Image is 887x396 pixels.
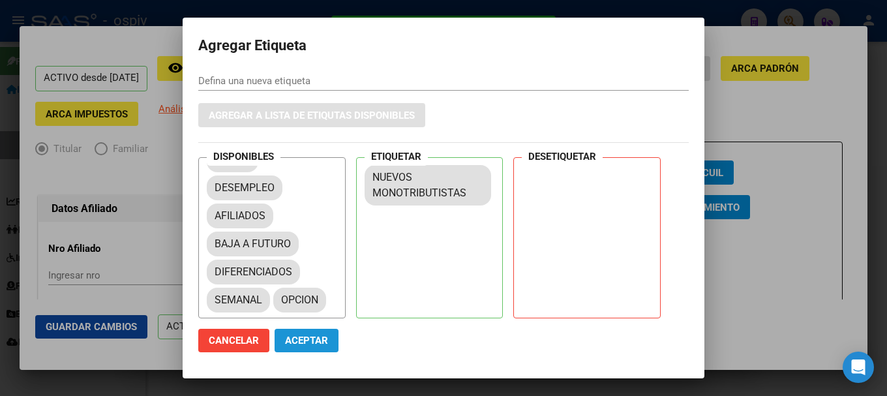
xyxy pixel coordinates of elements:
[198,329,269,352] button: Cancelar
[198,103,425,127] button: Agregar a lista de etiqutas disponibles
[522,148,603,166] h4: DESETIQUETAR
[285,335,328,346] span: Aceptar
[209,335,259,346] span: Cancelar
[207,288,270,312] mat-chip: SEMANAL
[365,165,492,206] mat-chip: NUEVOS MONOTRIBUTISTAS
[275,329,338,352] button: Aceptar
[198,33,689,58] h2: Agregar Etiqueta
[273,288,326,312] mat-chip: OPCION
[207,232,299,256] mat-chip: BAJA A FUTURO
[365,148,428,166] h4: ETIQUETAR
[209,110,415,121] span: Agregar a lista de etiqutas disponibles
[207,175,282,200] mat-chip: DESEMPLEO
[207,148,280,166] h4: DISPONIBLES
[843,352,874,383] div: Open Intercom Messenger
[207,260,300,284] mat-chip: DIFERENCIADOS
[207,204,273,228] mat-chip: AFILIADOS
